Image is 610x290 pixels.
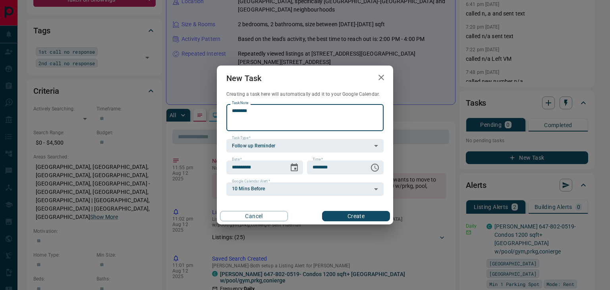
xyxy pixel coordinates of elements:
button: Create [322,211,390,221]
button: Choose date, selected date is Aug 20, 2025 [286,160,302,176]
label: Google Calendar Alert [232,179,270,184]
label: Date [232,157,242,162]
div: Follow up Reminder [226,139,384,153]
label: Task Note [232,101,248,106]
div: 10 Mins Before [226,182,384,196]
label: Task Type [232,135,251,141]
button: Cancel [220,211,288,221]
h2: New Task [217,66,271,91]
p: Creating a task here will automatically add it to your Google Calendar. [226,91,384,98]
label: Time [313,157,323,162]
button: Choose time, selected time is 6:00 AM [367,160,383,176]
